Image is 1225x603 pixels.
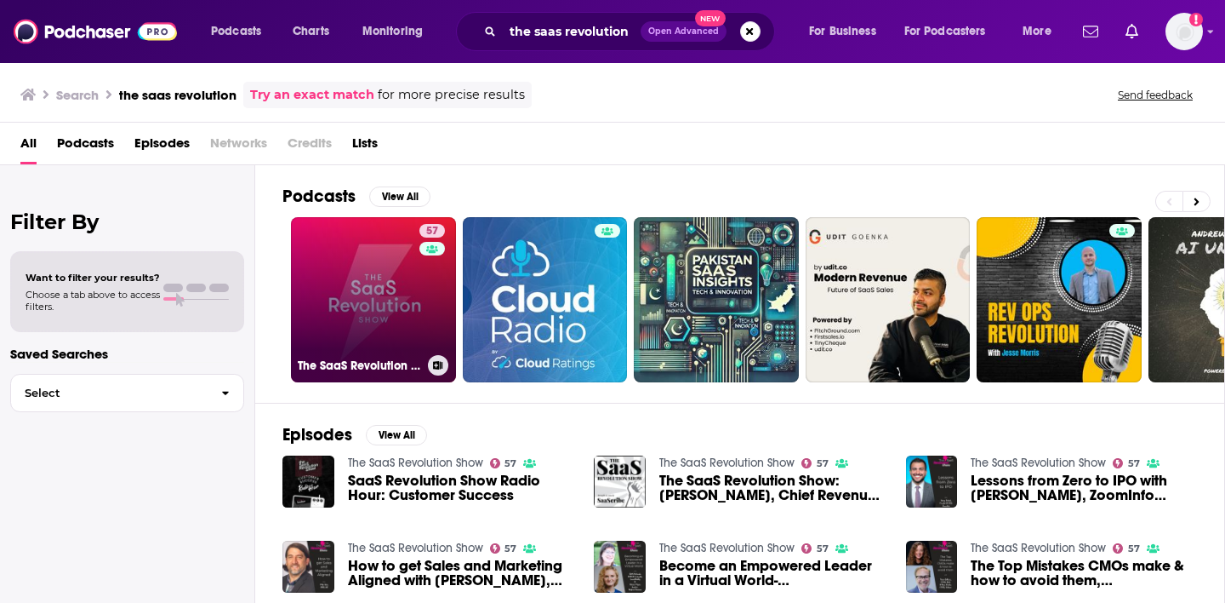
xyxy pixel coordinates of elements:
[350,18,445,45] button: open menu
[817,545,829,553] span: 57
[1011,18,1073,45] button: open menu
[210,129,267,164] span: Networks
[490,543,517,554] a: 57
[1189,13,1203,26] svg: Add a profile image
[641,21,726,42] button: Open AdvancedNew
[904,20,986,43] span: For Podcasters
[10,210,244,234] h2: Filter By
[817,460,829,468] span: 57
[971,541,1106,555] a: The SaaS Revolution Show
[11,388,208,399] span: Select
[659,559,886,588] span: Become an Empowered Leader in a Virtual World- [PERSON_NAME] & [PERSON_NAME] [SaaS Revolution Show]
[348,559,574,588] a: How to get Sales and Marketing Aligned with Mike Weir, G2 [SaaS Revolution Show]
[504,545,516,553] span: 57
[211,20,261,43] span: Podcasts
[378,85,525,105] span: for more precise results
[57,129,114,164] a: Podcasts
[797,18,897,45] button: open menu
[56,87,99,103] h3: Search
[348,474,574,502] a: SaaS Revolution Show Radio Hour: Customer Success
[134,129,190,164] a: Episodes
[26,272,160,284] span: Want to filter your results?
[282,541,334,593] img: How to get Sales and Marketing Aligned with Mike Weir, G2 [SaaS Revolution Show]
[419,224,445,238] a: 57
[348,559,574,588] span: How to get Sales and Marketing Aligned with [PERSON_NAME], G2 [SaaS Revolution Show]
[426,223,438,240] span: 57
[659,541,795,555] a: The SaaS Revolution Show
[298,359,421,373] h3: The SaaS Revolution Show
[1113,458,1140,468] a: 57
[801,458,829,468] a: 57
[348,456,483,470] a: The SaaS Revolution Show
[1165,13,1203,50] button: Show profile menu
[906,456,958,508] img: Lessons from Zero to IPO with Henry Schuck, ZoomInfo [SaaS Revolution Show]
[1076,17,1105,46] a: Show notifications dropdown
[472,12,791,51] div: Search podcasts, credits, & more...
[362,20,423,43] span: Monitoring
[1113,543,1140,554] a: 57
[1165,13,1203,50] img: User Profile
[659,456,795,470] a: The SaaS Revolution Show
[282,186,356,207] h2: Podcasts
[659,474,886,502] span: The SaaS Revolution Show: [PERSON_NAME], Chief Revenue Officer of Hubspot
[1165,13,1203,50] span: Logged in as megcassidy
[893,18,1011,45] button: open menu
[293,20,329,43] span: Charts
[26,289,160,313] span: Choose a tab above to access filters.
[1119,17,1145,46] a: Show notifications dropdown
[801,543,829,554] a: 57
[971,474,1197,502] a: Lessons from Zero to IPO with Henry Schuck, ZoomInfo [SaaS Revolution Show]
[971,456,1106,470] a: The SaaS Revolution Show
[809,20,876,43] span: For Business
[199,18,283,45] button: open menu
[20,129,37,164] a: All
[659,559,886,588] a: Become an Empowered Leader in a Virtual World- Edith Harbaugh & Astasia Myers [SaaS Revolution Show]
[906,541,958,593] img: The Top Mistakes CMOs make & how to avoid them, Tricia Gellman & Brian Kardon [SaaS Revolution Show]
[659,474,886,502] a: The SaaS Revolution Show: Mark Roberge, Chief Revenue Officer of Hubspot
[282,424,427,445] a: EpisodesView All
[10,346,244,362] p: Saved Searches
[250,85,374,105] a: Try an exact match
[1023,20,1051,43] span: More
[504,460,516,468] span: 57
[695,10,726,26] span: New
[503,18,641,45] input: Search podcasts, credits, & more...
[10,374,244,412] button: Select
[648,27,719,36] span: Open Advanced
[282,424,352,445] h2: Episodes
[594,541,646,593] img: Become an Empowered Leader in a Virtual World- Edith Harbaugh & Astasia Myers [SaaS Revolution Show]
[369,187,430,207] button: View All
[352,129,378,164] a: Lists
[291,217,456,382] a: 57The SaaS Revolution Show
[288,129,332,164] span: Credits
[366,425,427,445] button: View All
[1113,88,1198,102] button: Send feedback
[971,559,1197,588] a: The Top Mistakes CMOs make & how to avoid them, Tricia Gellman & Brian Kardon [SaaS Revolution Show]
[14,15,177,48] img: Podchaser - Follow, Share and Rate Podcasts
[490,458,517,468] a: 57
[971,559,1197,588] span: The Top Mistakes CMOs make & how to avoid them, [PERSON_NAME] & [PERSON_NAME] [SaaS Revolution Show]
[971,474,1197,502] span: Lessons from Zero to IPO with [PERSON_NAME], ZoomInfo [SaaS Revolution Show]
[282,456,334,508] img: SaaS Revolution Show Radio Hour: Customer Success
[348,541,483,555] a: The SaaS Revolution Show
[282,186,430,207] a: PodcastsView All
[1128,460,1140,468] span: 57
[282,18,339,45] a: Charts
[119,87,236,103] h3: the saas revolution
[594,456,646,508] img: The SaaS Revolution Show: Mark Roberge, Chief Revenue Officer of Hubspot
[1128,545,1140,553] span: 57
